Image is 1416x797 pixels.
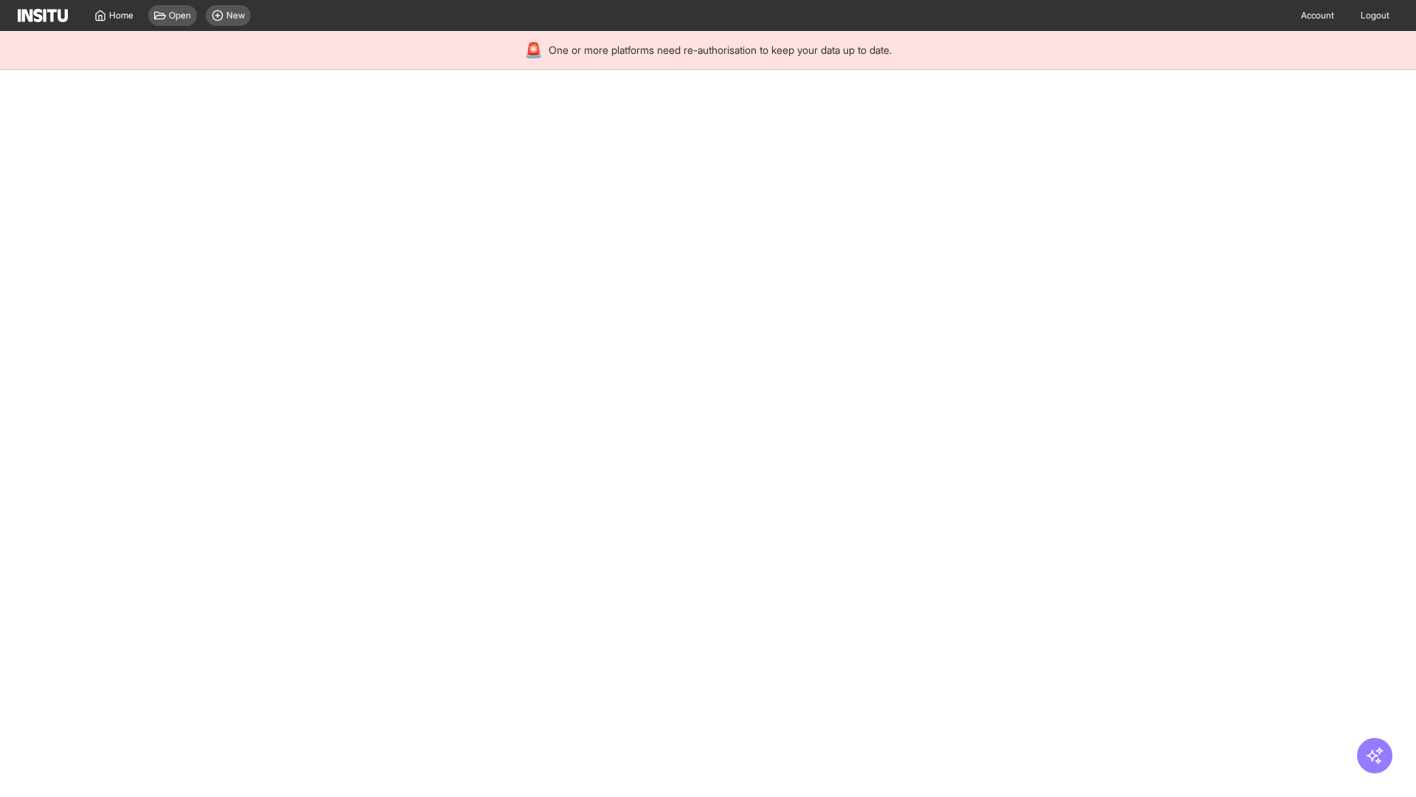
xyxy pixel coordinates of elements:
[109,10,133,21] span: Home
[226,10,245,21] span: New
[18,9,68,22] img: Logo
[549,43,892,58] span: One or more platforms need re-authorisation to keep your data up to date.
[524,40,543,61] div: 🚨
[169,10,191,21] span: Open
